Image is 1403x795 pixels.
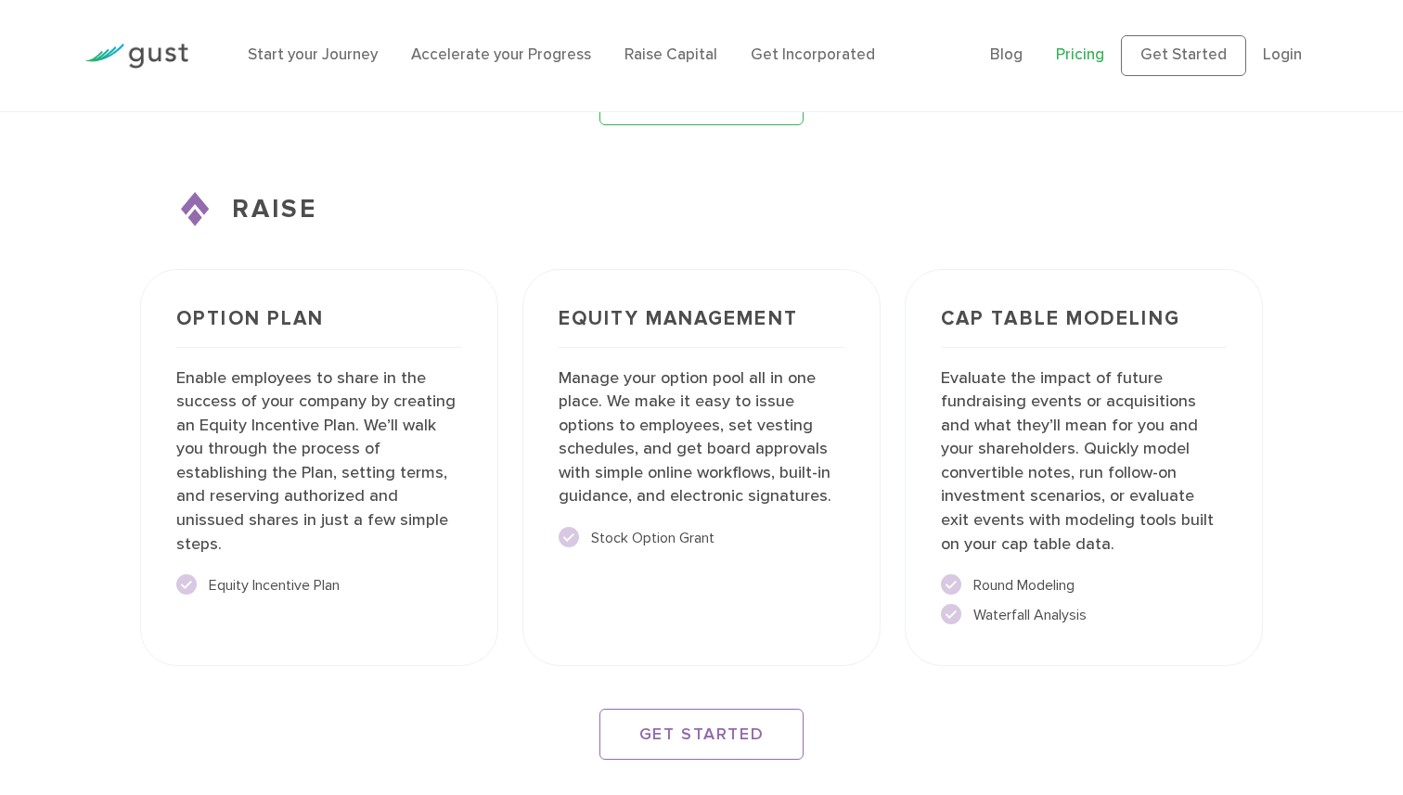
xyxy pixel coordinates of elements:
[411,45,591,64] a: Accelerate your Progress
[941,309,1227,348] h3: Cap Table Modeling
[599,709,804,760] a: GET STARTED
[1263,45,1302,64] a: Login
[559,309,844,348] h3: Equity Management
[941,604,1227,626] li: Waterfall Analysis
[176,366,462,556] p: Enable employees to share in the success of your company by creating an Equity Incentive Plan. We...
[941,574,1227,596] li: Round Modeling
[1056,45,1104,64] a: Pricing
[751,45,875,64] a: Get Incorporated
[181,192,210,226] img: Raise Icon X2
[559,527,844,549] li: Stock Option Grant
[248,45,378,64] a: Start your Journey
[1121,35,1246,76] a: Get Started
[941,366,1227,556] p: Evaluate the impact of future fundraising events or acquisitions and what they’ll mean for you an...
[176,309,462,348] h3: Option Plan
[624,45,717,64] a: Raise Capital
[84,44,188,69] img: Gust Logo
[140,190,1263,229] h3: RAISE
[176,574,462,596] li: Equity Incentive Plan
[990,45,1023,64] a: Blog
[559,366,844,508] p: Manage your option pool all in one place. We make it easy to issue options to employees, set vest...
